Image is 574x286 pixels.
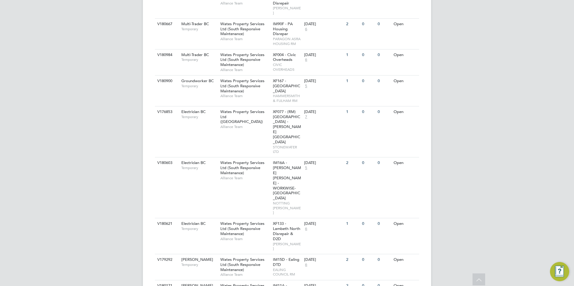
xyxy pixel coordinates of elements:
span: Temporary [181,262,217,267]
span: Wates Property Services Ltd (South Responsive Maintenance) [220,52,264,67]
div: 0 [361,49,376,61]
span: XF004 - Civic Overheads [273,52,296,62]
div: [DATE] [304,22,343,27]
div: 0 [376,76,392,87]
div: 0 [361,76,376,87]
span: Electrician BC [181,109,206,114]
span: XF077 - (RM) [GEOGRAPHIC_DATA] - [PERSON_NAME][GEOGRAPHIC_DATA] [273,109,301,144]
div: 2 [345,157,360,168]
div: [DATE] [304,257,343,262]
span: NOTTING [PERSON_NAME] [273,201,301,215]
span: Temporary [181,84,217,88]
span: Alliance Team [220,272,270,277]
div: 0 [376,254,392,265]
span: 5 [304,165,308,171]
span: Alliance Team [220,1,270,6]
span: IM90F - PA Housing Disrepar [273,21,293,37]
div: 0 [376,106,392,118]
span: Electrician BC [181,160,206,165]
div: 0 [361,157,376,168]
div: V180984 [156,49,177,61]
div: Open [392,106,418,118]
div: V180667 [156,19,177,30]
span: [PERSON_NAME] [273,6,301,15]
div: [DATE] [304,109,343,115]
span: Temporary [181,226,217,231]
div: Open [392,218,418,229]
button: Engage Resource Center [550,262,569,281]
span: Multi-Trader BC [181,21,209,26]
div: V179292 [156,254,177,265]
span: PARAGON ASRA HOUSING RM [273,37,301,46]
div: [DATE] [304,221,343,226]
div: 0 [361,254,376,265]
span: Temporary [181,165,217,170]
span: Wates Property Services Ltd (South Responsive Maintenance) [220,160,264,175]
span: Alliance Team [220,176,270,180]
div: Open [392,254,418,265]
span: Alliance Team [220,67,270,72]
div: V180603 [156,157,177,168]
span: Temporary [181,27,217,31]
div: [DATE] [304,52,343,58]
div: 0 [376,19,392,30]
div: 2 [345,254,360,265]
span: [PERSON_NAME] [181,257,213,262]
span: EALING COUNCIL RM [273,267,301,277]
div: Open [392,19,418,30]
div: 1 [345,49,360,61]
span: [PERSON_NAME] [273,242,301,251]
div: 0 [361,19,376,30]
span: 5 [304,84,308,89]
div: Open [392,49,418,61]
span: Alliance Team [220,94,270,98]
div: 0 [361,106,376,118]
span: 6 [304,226,308,231]
span: Multi-Trader BC [181,52,209,57]
span: Temporary [181,115,217,119]
span: XF133 - Lambeth North Disrepair & D2D [273,221,300,241]
span: Wates Property Services Ltd (South Responsive Maintenance) [220,221,264,236]
span: Alliance Team [220,237,270,241]
span: IM16A - [PERSON_NAME] [PERSON_NAME] - WORKWISE- [GEOGRAPHIC_DATA] [273,160,301,201]
span: Wates Property Services Ltd (South Responsive Maintenance) [220,78,264,94]
div: 0 [376,157,392,168]
div: [DATE] [304,160,343,165]
span: Wates Property Services Ltd ([GEOGRAPHIC_DATA]) [220,109,264,124]
div: Open [392,157,418,168]
div: 0 [361,218,376,229]
span: Wates Property Services Ltd (South Responsive Maintenance) [220,21,264,37]
span: 6 [304,27,308,32]
span: IM15D - Ealing DTD [273,257,299,267]
span: Electrician BC [181,221,206,226]
span: STONEWATER LTD [273,145,301,154]
span: XF167 - [GEOGRAPHIC_DATA] [273,78,300,94]
span: 7 [304,115,308,120]
span: Wates Property Services Ltd (South Responsive Maintenance) [220,257,264,272]
span: Groundworker BC [181,78,214,83]
div: 2 [345,19,360,30]
div: 0 [376,49,392,61]
span: Alliance Team [220,37,270,41]
div: V180621 [156,218,177,229]
div: 1 [345,106,360,118]
div: 0 [376,218,392,229]
span: 6 [304,57,308,62]
div: [DATE] [304,79,343,84]
span: CIVIC OVERHEADS [273,62,301,72]
span: Alliance Team [220,124,270,129]
span: 6 [304,262,308,267]
div: V176853 [156,106,177,118]
div: 1 [345,76,360,87]
div: 1 [345,218,360,229]
span: Temporary [181,57,217,62]
div: V180900 [156,76,177,87]
div: Open [392,76,418,87]
span: HAMMERSMITH & FULHAM RM [273,94,301,103]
